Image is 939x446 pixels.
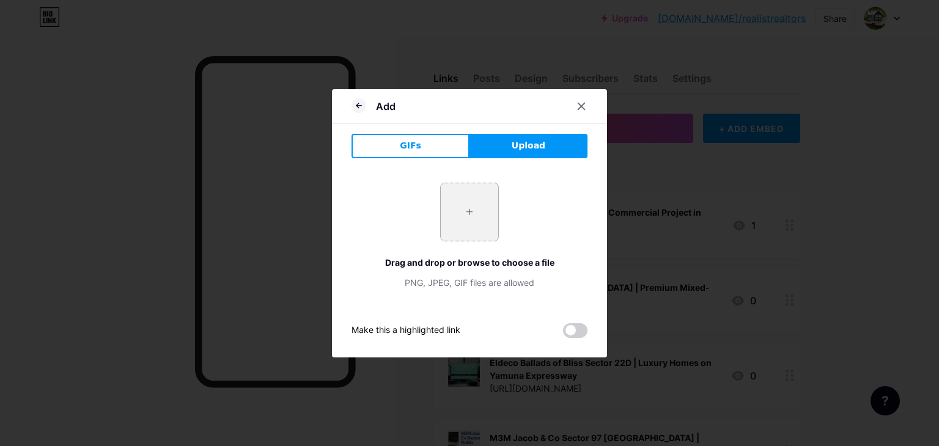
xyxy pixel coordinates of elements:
[469,134,587,158] button: Upload
[352,256,587,269] div: Drag and drop or browse to choose a file
[352,323,460,338] div: Make this a highlighted link
[352,276,587,289] div: PNG, JPEG, GIF files are allowed
[400,139,421,152] span: GIFs
[512,139,545,152] span: Upload
[352,134,469,158] button: GIFs
[376,99,396,114] div: Add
